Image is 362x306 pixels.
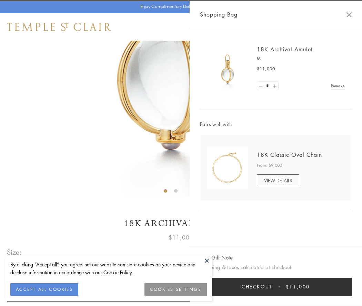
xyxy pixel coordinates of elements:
[257,55,345,62] p: M
[200,263,352,272] p: Shipping & taxes calculated at checkout
[257,65,275,72] span: $11,000
[10,261,207,276] div: By clicking “Accept all”, you agree that our website can store cookies on your device and disclos...
[200,278,352,296] button: Checkout $11,000
[7,246,22,258] span: Size:
[200,120,352,128] span: Pairs well with
[242,283,272,290] span: Checkout
[207,48,248,90] img: 18K Archival Amulet
[257,174,299,186] a: VIEW DETAILS
[200,10,238,19] span: Shopping Bag
[257,151,322,159] a: 18K Classic Oval Chain
[140,3,219,10] p: Enjoy Complimentary Delivery & Returns
[207,147,248,188] img: N88865-OV18
[257,82,264,90] a: Set quantity to 0
[7,217,355,229] h1: 18K Archival Amulet
[286,283,310,290] span: $11,000
[257,45,313,53] a: 18K Archival Amulet
[7,23,111,31] img: Temple St. Clair
[10,283,78,296] button: ACCEPT ALL COOKIES
[331,82,345,90] a: Remove
[169,233,193,242] span: $11,000
[257,162,282,169] span: From: $9,000
[144,283,207,296] button: COOKIES SETTINGS
[200,253,233,262] button: Add Gift Note
[264,177,292,184] span: VIEW DETAILS
[271,82,278,90] a: Set quantity to 2
[346,12,352,17] button: Close Shopping Bag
